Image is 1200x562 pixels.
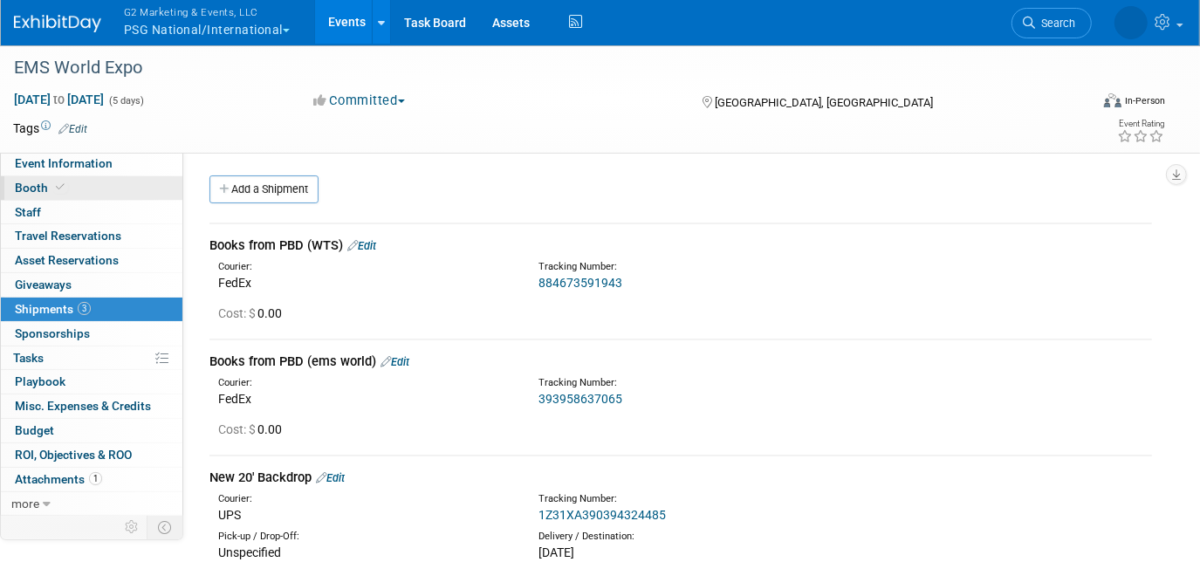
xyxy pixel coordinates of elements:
div: Tracking Number: [538,492,912,506]
a: Add a Shipment [209,175,319,203]
span: Budget [15,423,54,437]
a: Budget [1,419,182,442]
span: Giveaways [15,278,72,291]
span: [GEOGRAPHIC_DATA], [GEOGRAPHIC_DATA] [716,96,934,109]
span: more [11,497,39,511]
span: ROI, Objectives & ROO [15,448,132,462]
a: 884673591943 [538,276,622,290]
div: Event Rating [1117,120,1164,128]
a: Edit [316,471,345,484]
span: Playbook [15,374,65,388]
img: ExhibitDay [14,15,101,32]
div: Tracking Number: [538,376,912,390]
span: Event Information [15,156,113,170]
a: 393958637065 [538,392,622,406]
div: Pick-up / Drop-Off: [218,530,512,544]
div: FedEx [218,274,512,291]
div: Courier: [218,260,512,274]
a: Asset Reservations [1,249,182,272]
span: G2 Marketing & Events, LLC [124,3,290,21]
span: Tasks [13,351,44,365]
div: Delivery / Destination: [538,530,833,544]
a: Staff [1,201,182,224]
span: 1 [89,472,102,485]
span: Asset Reservations [15,253,119,267]
a: Booth [1,176,182,200]
span: Travel Reservations [15,229,121,243]
a: Playbook [1,370,182,394]
a: Search [1011,8,1092,38]
img: Format-Inperson.png [1104,93,1121,107]
div: [DATE] [538,544,833,561]
div: Event Format [995,91,1165,117]
div: Books from PBD (ems world) [209,353,1152,371]
i: Booth reservation complete [56,182,65,192]
div: New 20' Backdrop [209,469,1152,487]
span: Search [1035,17,1075,30]
span: Sponsorships [15,326,90,340]
span: Cost: $ [218,306,257,320]
a: Tasks [1,346,182,370]
a: Misc. Expenses & Credits [1,394,182,418]
a: Edit [58,123,87,135]
a: Event Information [1,152,182,175]
a: Edit [381,355,409,368]
div: FedEx [218,390,512,408]
span: [DATE] [DATE] [13,92,105,107]
div: Courier: [218,492,512,506]
span: Cost: $ [218,422,257,436]
span: 3 [78,302,91,315]
span: (5 days) [107,95,144,106]
td: Personalize Event Tab Strip [117,516,147,538]
div: UPS [218,506,512,524]
span: Shipments [15,302,91,316]
a: 1Z31XA390394324485 [538,508,666,522]
a: Shipments3 [1,298,182,321]
a: Giveaways [1,273,182,297]
div: Tracking Number: [538,260,912,274]
a: ROI, Objectives & ROO [1,443,182,467]
div: In-Person [1124,94,1165,107]
span: 0.00 [218,422,289,436]
span: Booth [15,181,68,195]
a: Attachments1 [1,468,182,491]
button: Committed [308,92,412,110]
td: Toggle Event Tabs [147,516,183,538]
a: Sponsorships [1,322,182,346]
span: Attachments [15,472,102,486]
span: Unspecified [218,545,281,559]
a: Edit [347,239,376,252]
div: Books from PBD (WTS) [209,236,1152,255]
a: Travel Reservations [1,224,182,248]
div: Courier: [218,376,512,390]
span: 0.00 [218,306,289,320]
a: more [1,492,182,516]
span: Misc. Expenses & Credits [15,399,151,413]
span: Staff [15,205,41,219]
td: Tags [13,120,87,137]
img: Laine Butler [1114,6,1148,39]
span: to [51,93,67,106]
div: EMS World Expo [8,52,1067,84]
